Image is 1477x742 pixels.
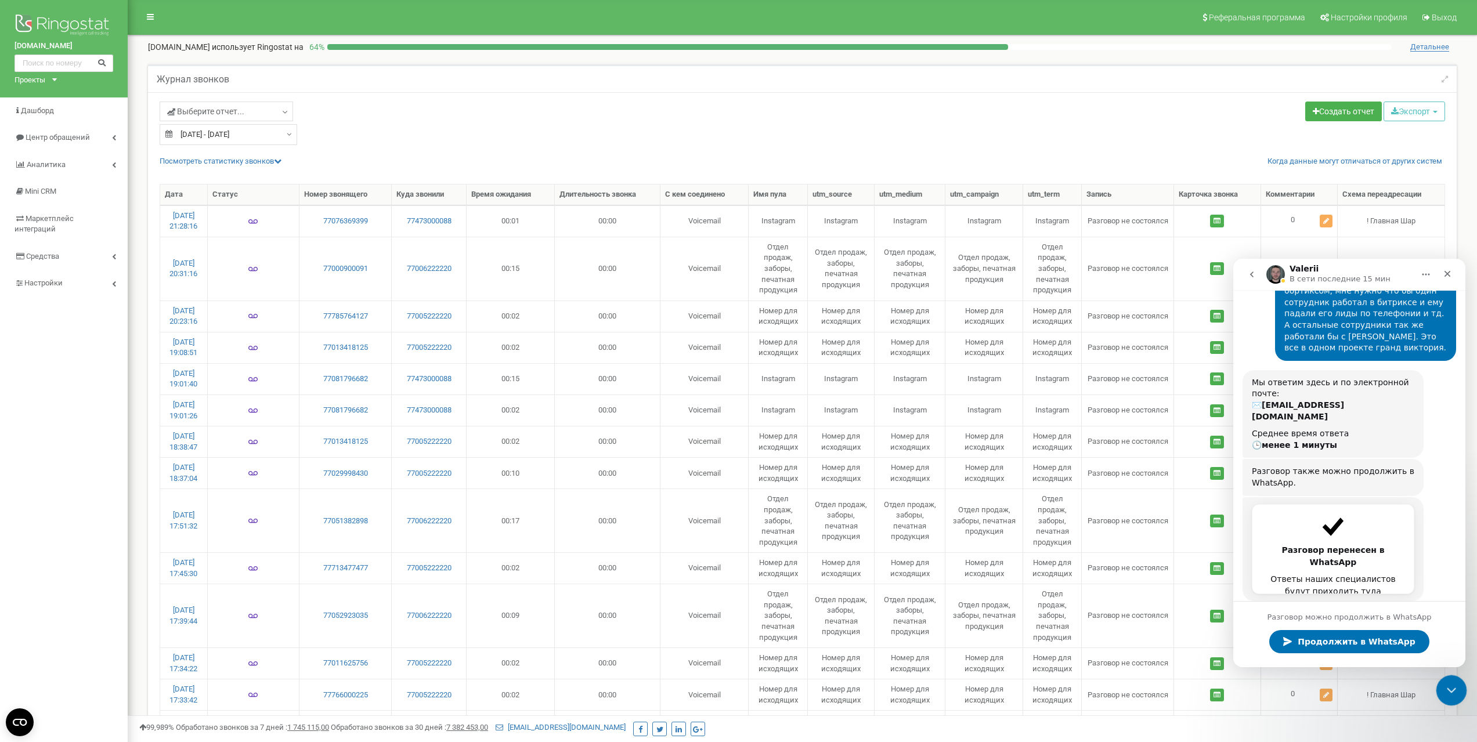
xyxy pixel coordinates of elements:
span: 99,989% [139,723,174,732]
td: Номер для исходящих [1023,679,1082,710]
td: Номер для исходящих [808,457,875,488]
td: Номер для исходящих [749,301,808,332]
a: 77006222220 [396,516,461,527]
th: Комментарии [1261,184,1338,205]
a: Когда данные могут отличаться от других систем [1267,156,1442,167]
th: utm_medium [875,184,945,205]
span: Настройки профиля [1331,13,1407,22]
td: Instagram [808,205,875,237]
img: Голосовая почта [248,375,258,384]
td: Разговор не состоялся [1082,237,1173,301]
td: Отдел продаж, заборы, печатная продукция [749,237,808,301]
td: Разговор не состоялся [1082,426,1173,457]
td: Отдел продаж, заборы, печатная продукция [945,584,1023,647]
td: 0 [1261,205,1338,237]
td: Номер для исходящих [945,710,1023,741]
td: ! Главная Шар [1338,237,1445,301]
img: Голосовая почта [248,611,258,621]
a: 77000900091 [304,263,387,274]
td: Voicemail [660,584,749,647]
th: Длительность звонка [555,184,660,205]
img: Голосовая почта [248,406,258,415]
div: Разговор также можно продолжить в WhatsApp. [9,200,190,237]
td: Номер для исходящих [945,647,1023,679]
div: Разговор перенесен в WhatsAppОтветы наших специалистов будут приходить туда [9,238,190,342]
a: 77005222220 [396,468,461,479]
a: [DATE] 21:28:16 [169,211,197,231]
th: Номер звонящего [299,184,392,205]
td: Instagram [749,205,808,237]
td: Номер для исходящих [1023,710,1082,741]
td: Отдел продаж, заборы, печатная продукция [1023,488,1082,552]
td: Instagram [808,394,875,426]
td: Отдел продаж, заборы, печатная продукция [808,488,875,552]
td: Номер для исходящих [749,647,808,679]
th: Схема переадресации [1338,184,1445,205]
td: Voicemail [660,457,749,488]
th: Куда звонили [392,184,467,205]
td: 00:00 [555,488,660,552]
td: Отдел продаж, заборы, печатная продукция [1023,237,1082,301]
a: 77005222220 [396,311,461,322]
span: Mini CRM [25,187,56,196]
div: Среднее время ответа 🕒 [19,169,181,192]
th: utm_campaign [945,184,1023,205]
a: 77005222220 [396,690,461,701]
img: Голосовая почта [248,469,258,478]
td: Отдел продаж, заборы, печатная продукция [808,237,875,301]
a: 77013418125 [304,342,387,353]
img: Ringostat logo [15,12,113,41]
a: [DOMAIN_NAME] [15,41,113,52]
a: 77005222220 [396,658,461,669]
td: Номер для исходящих [1023,332,1082,363]
th: Имя пула [749,184,808,205]
td: Номер для исходящих [1023,552,1082,584]
td: Номер для исходящих [1023,301,1082,332]
div: Вопрос телефония рингостат может интегрировать и с макро и с бортиксом, мне нужно что бы один сот... [51,4,214,95]
button: Open CMP widget [6,708,34,736]
td: 00:00 [555,679,660,710]
td: Разговор не состоялся [1082,584,1173,647]
a: 77052923035 [304,610,387,621]
td: 00:02 [467,394,555,426]
td: Instagram [875,205,945,237]
td: 00:02 [467,710,555,741]
a: 77081796682 [304,405,387,416]
td: ! Главная Шар [1338,679,1445,710]
td: Номер для исходящих [749,457,808,488]
a: Выберите отчет... [160,102,293,121]
td: Номер для исходящих [808,710,875,741]
td: Номер для исходящих [808,679,875,710]
td: Номер для исходящих [749,426,808,457]
iframe: Intercom live chat [1233,259,1465,667]
td: Отдел продаж, заборы, печатная продукция [808,584,875,647]
img: Голосовая почта [248,564,258,573]
h2: Разговор перенесен в WhatsApp [31,285,169,310]
div: Fin говорит… [9,238,223,368]
td: 00:02 [467,679,555,710]
h5: Журнал звонков [157,74,229,85]
a: 77011625756 [304,658,387,669]
td: Instagram [1023,363,1082,394]
th: Запись [1082,184,1173,205]
td: Instagram [945,363,1023,394]
td: Voicemail [660,679,749,710]
a: [DATE] 18:38:47 [169,432,197,451]
a: 77473000088 [396,216,461,227]
td: Номер для исходящих [945,457,1023,488]
b: менее 1 минуты [28,182,104,191]
a: [EMAIL_ADDRESS][DOMAIN_NAME] [496,723,626,732]
a: [DATE] 19:01:26 [169,400,197,420]
p: 64 % [304,41,327,53]
td: Номер для исходящих [808,647,875,679]
td: Номер для исходящих [945,332,1023,363]
td: Voicemail [660,363,749,394]
td: 00:00 [555,205,660,237]
a: [DATE] 17:51:32 [169,511,197,530]
a: 77005222220 [396,563,461,574]
td: 00:17 [467,488,555,552]
td: Разговор не состоялся [1082,363,1173,394]
a: 77005222220 [396,436,461,447]
span: Маркетплейс интеграций [15,214,74,234]
td: 00:02 [467,301,555,332]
